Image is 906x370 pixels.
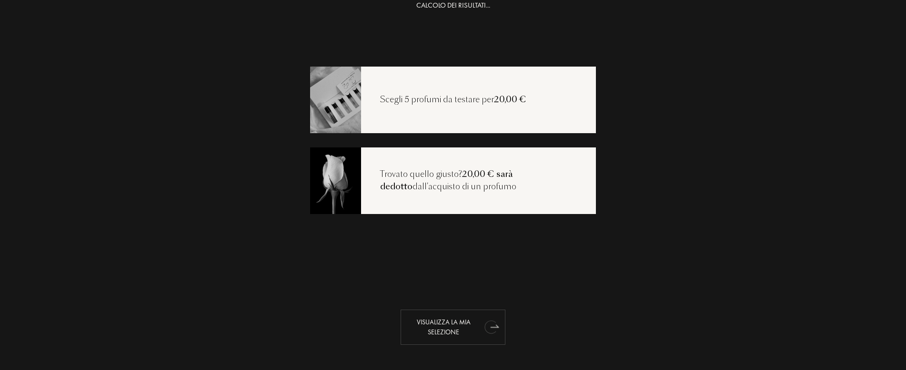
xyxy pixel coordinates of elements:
[482,317,501,336] div: animation
[310,146,361,214] img: recoload3.png
[380,168,513,192] span: 20,00 € sarà dedotto
[310,65,361,134] img: recoload1.png
[361,168,596,193] div: Trovato quello giusto? dall'acquisto di un profumo
[361,94,545,106] div: Scegli 5 profumi da testare per
[401,310,505,345] div: Visualizza la mia selezione
[494,94,526,105] span: 20,00 €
